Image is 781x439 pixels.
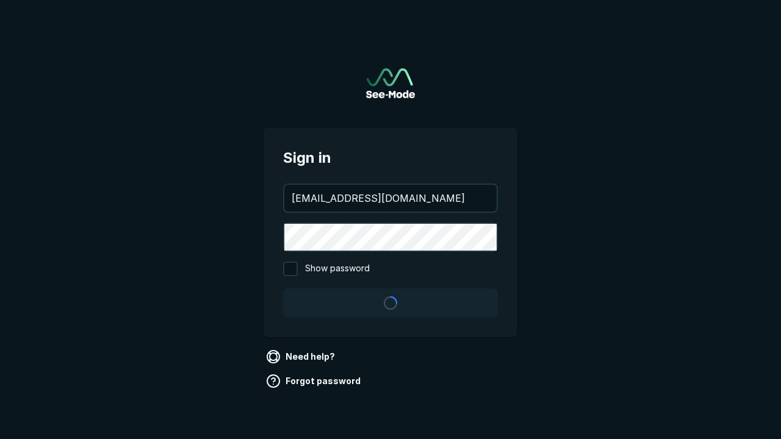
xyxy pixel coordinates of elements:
a: Forgot password [264,371,365,391]
a: Need help? [264,347,340,366]
span: Show password [305,262,370,276]
span: Sign in [283,147,498,169]
input: your@email.com [284,185,497,212]
a: Go to sign in [366,68,415,98]
img: See-Mode Logo [366,68,415,98]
